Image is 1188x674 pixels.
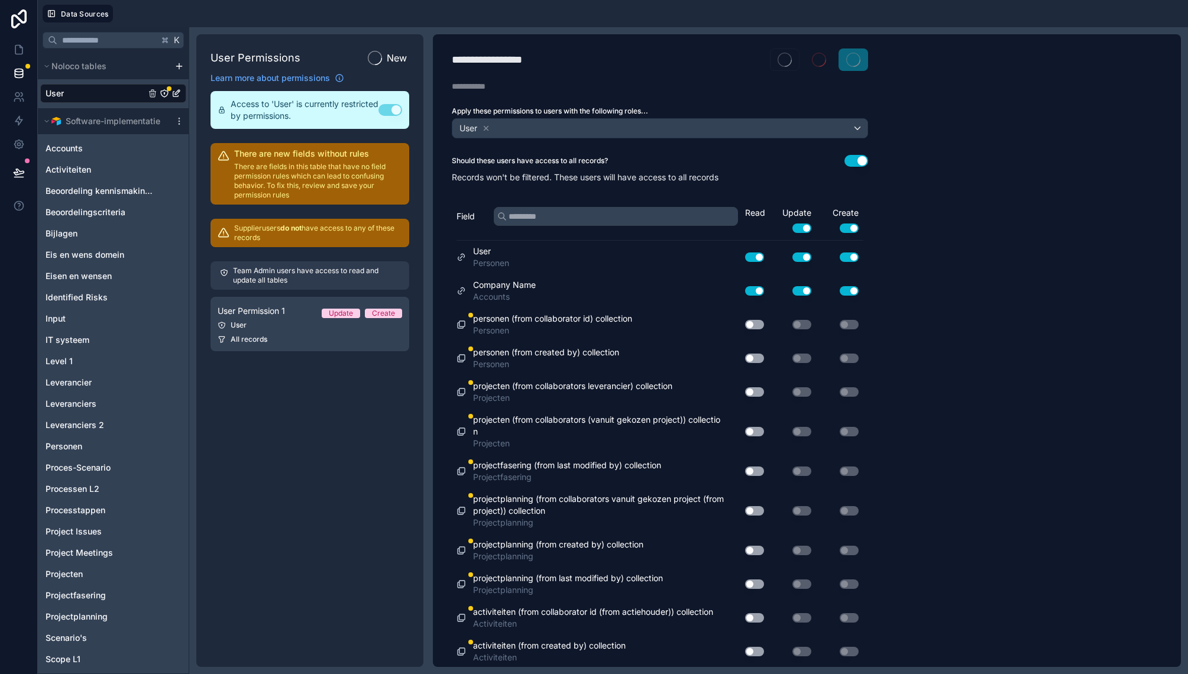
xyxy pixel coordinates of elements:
[40,437,186,456] div: Personen
[40,543,186,562] div: Project Meetings
[816,207,863,233] div: Create
[40,373,186,392] div: Leverancier
[473,380,672,392] span: projecten (from collaborators leverancier) collection
[211,297,409,351] a: User Permission 1UpdateCreateUserAll records
[46,377,92,388] span: Leverancier
[46,440,82,452] span: Personen
[473,550,643,562] span: Projectplanning
[473,572,663,584] span: projectplanning (from last modified by) collection
[46,334,89,346] span: IT systeem
[40,330,186,349] div: IT systeem
[769,207,816,233] div: Update
[38,53,189,673] div: scrollable content
[46,504,105,516] span: Processtappen
[387,51,407,65] span: New
[452,118,868,138] button: User
[372,309,395,318] div: Create
[211,50,300,66] h1: User Permissions
[473,618,713,630] span: Activiteiten
[745,207,769,219] div: Read
[46,88,64,99] span: User
[46,398,96,410] span: Leveranciers
[46,547,113,559] span: Project Meetings
[231,98,378,122] span: Access to 'User' is currently restricted by permissions.
[40,586,186,605] div: Projectfasering
[473,279,536,291] span: Company Name
[40,245,186,264] div: Eis en wens domein
[473,640,626,652] span: activiteiten (from created by) collection
[46,568,83,580] span: Projecten
[46,419,104,431] span: Leveranciers 2
[46,228,77,239] span: Bijlagen
[40,479,186,498] div: Processen L2
[231,335,267,344] span: All records
[40,394,186,413] div: Leveranciers
[51,60,106,72] span: Noloco tables
[452,106,868,116] label: Apply these permissions to users with the following roles...
[46,653,80,665] span: Scope L1
[234,162,402,200] p: There are fields in this table that have no field permission rules which can lead to confusing be...
[173,36,181,44] span: K
[211,72,330,84] span: Learn more about permissions
[66,115,160,127] span: Software-implementatie
[365,48,409,67] button: New
[234,223,402,242] p: Supplier users have access to any of these records
[46,611,108,623] span: Projectplanning
[40,416,186,435] div: Leveranciers 2
[473,291,536,303] span: Accounts
[40,565,186,584] div: Projecten
[40,267,186,286] div: Eisen en wensen
[40,309,186,328] div: Input
[46,206,125,218] span: Beoordelingscriteria
[46,526,102,537] span: Project Issues
[473,438,724,449] span: Projecten
[46,142,83,154] span: Accounts
[40,203,186,222] div: Beoordelingscriteria
[61,9,109,18] span: Data Sources
[459,122,477,134] span: User
[280,223,302,232] strong: do not
[40,501,186,520] div: Processtappen
[329,309,353,318] div: Update
[473,606,713,618] span: activiteiten (from collaborator id (from actiehouder)) collection
[46,355,73,367] span: Level 1
[51,116,61,126] img: Airtable Logo
[40,650,186,669] div: Scope L1
[473,346,619,358] span: personen (from created by) collection
[46,249,124,261] span: Eis en wens domein
[233,266,400,285] p: Team Admin users have access to read and update all tables
[46,185,157,197] span: Beoordeling kennismakingsgesprekken
[40,352,186,371] div: Level 1
[46,462,111,474] span: Proces-Scenario
[457,210,475,222] span: Field
[40,84,186,103] div: User
[46,291,108,303] span: Identified Risks
[473,325,632,336] span: Personen
[46,270,112,282] span: Eisen en wensen
[40,628,186,647] div: Scenario's
[40,139,186,158] div: Accounts
[46,632,87,644] span: Scenario's
[40,522,186,541] div: Project Issues
[40,182,186,200] div: Beoordeling kennismakingsgesprekken
[452,171,868,183] p: Records won't be filtered. These users will have access to all records
[473,257,509,269] span: Personen
[40,224,186,243] div: Bijlagen
[473,517,724,529] span: Projectplanning
[473,539,643,550] span: projectplanning (from created by) collection
[40,607,186,626] div: Projectplanning
[473,584,663,596] span: Projectplanning
[40,288,186,307] div: Identified Risks
[211,72,344,84] a: Learn more about permissions
[46,483,99,495] span: Processen L2
[46,313,66,325] span: Input
[473,471,661,483] span: Projectfasering
[218,320,402,330] div: User
[452,156,608,166] label: Should these users have access to all records?
[46,589,106,601] span: Projectfasering
[473,392,672,404] span: Projecten
[473,245,509,257] span: User
[40,58,170,74] button: Noloco tables
[473,459,661,471] span: projectfasering (from last modified by) collection
[473,414,724,438] span: projecten (from collaborators (vanuit gekozen project)) collection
